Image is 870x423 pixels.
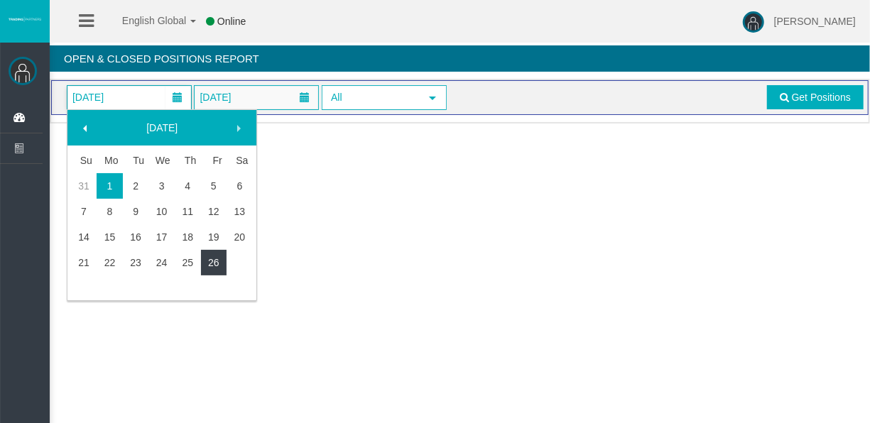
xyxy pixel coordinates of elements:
[71,148,97,173] th: Sunday
[217,16,246,27] span: Online
[175,173,201,199] a: 4
[97,173,123,199] td: Current focused date is Monday, September 01, 2025
[148,250,175,275] a: 24
[201,173,227,199] a: 5
[227,199,253,224] a: 13
[175,250,201,275] a: 25
[123,173,149,199] a: 2
[148,173,175,199] a: 3
[50,45,870,72] h4: Open & Closed Positions Report
[201,224,227,250] a: 19
[175,148,201,173] th: Thursday
[227,224,253,250] a: 20
[148,148,175,173] th: Wednesday
[7,16,43,22] img: logo.svg
[201,250,227,275] a: 26
[123,199,149,224] a: 9
[227,173,253,199] a: 6
[743,11,764,33] img: user-image
[71,250,97,275] a: 21
[123,148,149,173] th: Tuesday
[427,92,438,104] span: select
[123,250,149,275] a: 23
[71,224,97,250] a: 14
[97,224,123,250] a: 15
[195,87,235,107] span: [DATE]
[148,199,175,224] a: 10
[104,15,186,26] span: English Global
[97,173,123,199] a: 1
[148,224,175,250] a: 17
[227,148,253,173] th: Saturday
[97,148,123,173] th: Monday
[201,199,227,224] a: 12
[97,250,123,275] a: 22
[71,199,97,224] a: 7
[175,224,201,250] a: 18
[123,224,149,250] a: 16
[792,92,851,103] span: Get Positions
[201,148,227,173] th: Friday
[101,115,223,141] a: [DATE]
[68,87,108,107] span: [DATE]
[323,87,420,109] span: All
[774,16,856,27] span: [PERSON_NAME]
[71,173,97,199] a: 31
[175,199,201,224] a: 11
[97,199,123,224] a: 8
